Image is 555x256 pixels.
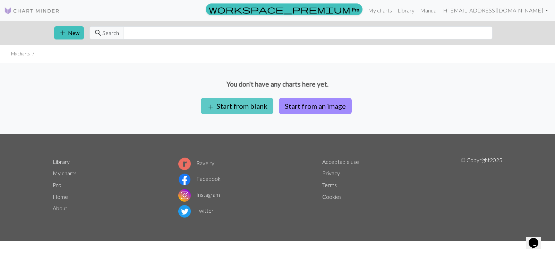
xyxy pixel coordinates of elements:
[365,3,395,17] a: My charts
[11,51,30,57] li: My charts
[4,7,60,15] img: Logo
[178,205,191,218] img: Twitter logo
[207,102,215,112] span: add
[53,170,77,176] a: My charts
[440,3,551,17] a: Hi[EMAIL_ADDRESS][DOMAIN_NAME]
[178,173,191,186] img: Facebook logo
[178,175,221,182] a: Facebook
[53,205,67,211] a: About
[417,3,440,17] a: Manual
[178,189,191,202] img: Instagram logo
[53,193,68,200] a: Home
[279,98,352,114] button: Start from an image
[201,98,273,114] button: Start from blank
[178,160,214,166] a: Ravelry
[276,102,355,108] a: Start from an image
[322,158,359,165] a: Acceptable use
[178,158,191,170] img: Ravelry logo
[53,158,70,165] a: Library
[178,207,214,214] a: Twitter
[322,170,340,176] a: Privacy
[206,3,362,15] a: Pro
[461,156,502,219] p: © Copyright 2025
[94,28,102,38] span: search
[209,5,350,14] span: workspace_premium
[178,191,220,198] a: Instagram
[102,29,119,37] span: Search
[53,182,61,188] a: Pro
[59,28,67,38] span: add
[322,193,342,200] a: Cookies
[526,228,548,249] iframe: chat widget
[395,3,417,17] a: Library
[54,26,84,39] button: New
[322,182,337,188] a: Terms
